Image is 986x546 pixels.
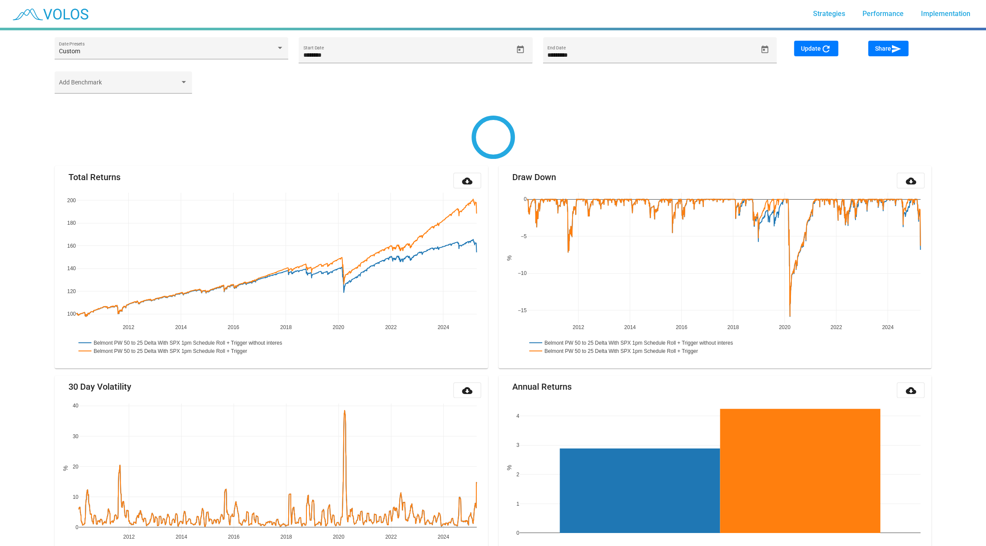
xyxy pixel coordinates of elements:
[7,3,93,25] img: blue_transparent.png
[512,382,572,391] mat-card-title: Annual Returns
[821,44,831,54] mat-icon: refresh
[806,6,852,22] a: Strategies
[512,173,556,181] mat-card-title: Draw Down
[794,41,838,56] button: Update
[68,382,131,391] mat-card-title: 30 Day Volatility
[862,10,904,18] span: Performance
[757,42,772,57] button: Open calendar
[921,10,970,18] span: Implementation
[68,173,120,181] mat-card-title: Total Returns
[801,45,831,52] span: Update
[914,6,977,22] a: Implementation
[875,45,901,52] span: Share
[513,42,528,57] button: Open calendar
[462,385,472,396] mat-icon: cloud_download
[868,41,908,56] button: Share
[891,44,901,54] mat-icon: send
[462,176,472,186] mat-icon: cloud_download
[905,385,916,396] mat-icon: cloud_download
[856,6,911,22] a: Performance
[59,48,80,55] span: Custom
[813,10,845,18] span: Strategies
[905,176,916,186] mat-icon: cloud_download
